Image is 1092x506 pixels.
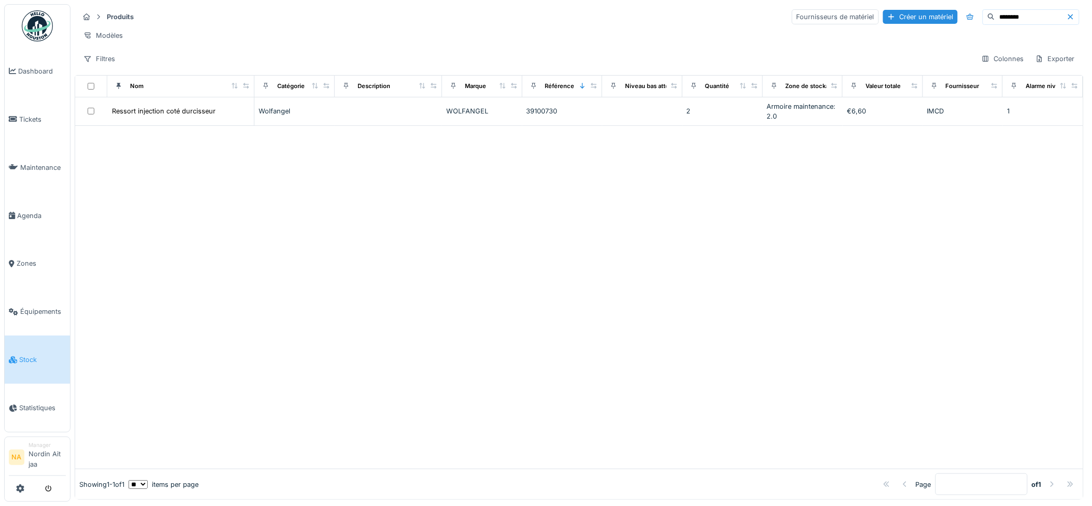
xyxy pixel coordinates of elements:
[9,450,24,465] li: NA
[5,336,70,384] a: Stock
[112,106,216,116] div: Ressort injection coté durcisseur
[19,114,66,124] span: Tickets
[687,106,759,116] div: 2
[545,82,613,91] div: Référence constructeur
[847,106,919,116] div: €6,60
[129,480,198,489] div: items per page
[5,47,70,95] a: Dashboard
[705,82,730,91] div: Quantité
[20,163,66,172] span: Maintenance
[9,441,66,476] a: NA ManagerNordin Ait jaa
[103,12,138,22] strong: Produits
[17,211,66,221] span: Agenda
[19,355,66,365] span: Stock
[5,95,70,143] a: Tickets
[916,480,931,489] div: Page
[792,9,879,24] div: Fournisseurs de matériel
[17,258,66,268] span: Zones
[1031,51,1080,66] div: Exporter
[79,480,124,489] div: Showing 1 - 1 of 1
[277,82,305,91] div: Catégorie
[927,107,944,115] span: IMCD
[5,240,70,288] a: Zones
[883,10,958,24] div: Créer un matériel
[5,192,70,240] a: Agenda
[527,106,599,116] div: 39100730
[22,10,53,41] img: Badge_color-CXgf-gQk.svg
[259,106,331,116] div: Wolfangel
[79,51,120,66] div: Filtres
[1032,480,1042,489] strong: of 1
[465,82,486,91] div: Marque
[767,103,836,120] span: Armoire maintenance: 2.0
[866,82,901,91] div: Valeur totale
[1026,82,1077,91] div: Alarme niveau bas
[29,441,66,449] div: Manager
[786,82,836,91] div: Zone de stockage
[19,403,66,413] span: Statistiques
[446,106,518,116] div: WOLFANGEL
[130,82,144,91] div: Nom
[5,143,70,192] a: Maintenance
[5,287,70,336] a: Équipements
[29,441,66,473] li: Nordin Ait jaa
[79,28,127,43] div: Modèles
[358,82,390,91] div: Description
[977,51,1029,66] div: Colonnes
[18,66,66,76] span: Dashboard
[5,384,70,432] a: Statistiques
[946,82,980,91] div: Fournisseur
[1007,106,1079,116] div: 1
[20,307,66,316] span: Équipements
[625,82,681,91] div: Niveau bas atteint ?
